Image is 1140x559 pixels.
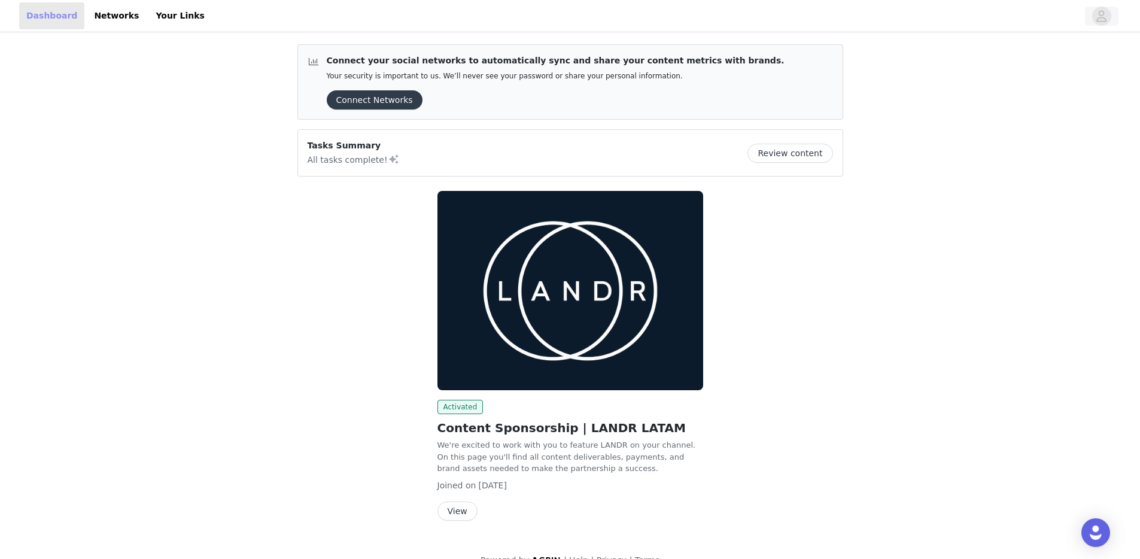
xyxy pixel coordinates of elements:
a: View [437,507,478,516]
p: We're excited to work with you to feature LANDR on your channel. On this page you'll find all con... [437,439,703,475]
a: Dashboard [19,2,84,29]
a: Your Links [148,2,212,29]
div: avatar [1096,7,1107,26]
span: Activated [437,400,484,414]
button: Review content [747,144,832,163]
p: Your security is important to us. We’ll never see your password or share your personal information. [327,72,785,81]
p: Tasks Summary [308,139,400,152]
p: Connect your social networks to automatically sync and share your content metrics with brands. [327,54,785,67]
a: Networks [87,2,146,29]
img: LANDR | SP | USD [437,191,703,390]
div: Open Intercom Messenger [1081,518,1110,547]
p: All tasks complete! [308,152,400,166]
span: [DATE] [479,481,507,490]
button: View [437,502,478,521]
button: Connect Networks [327,90,422,110]
h2: Content Sponsorship | LANDR LATAM [437,419,703,437]
span: Joined on [437,481,476,490]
